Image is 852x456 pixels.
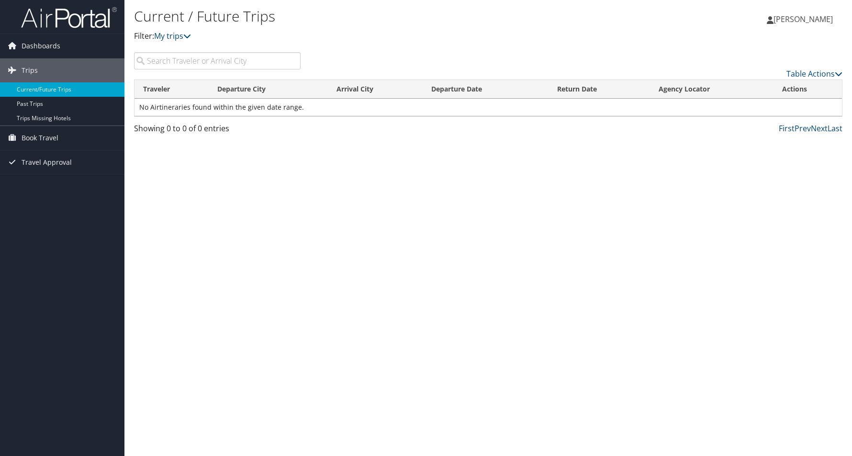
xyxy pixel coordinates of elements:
[423,80,549,99] th: Departure Date: activate to sort column descending
[828,123,842,134] a: Last
[134,52,301,69] input: Search Traveler or Arrival City
[134,6,606,26] h1: Current / Future Trips
[549,80,650,99] th: Return Date: activate to sort column ascending
[22,150,72,174] span: Travel Approval
[328,80,423,99] th: Arrival City: activate to sort column ascending
[795,123,811,134] a: Prev
[767,5,842,34] a: [PERSON_NAME]
[786,68,842,79] a: Table Actions
[134,30,606,43] p: Filter:
[774,80,842,99] th: Actions
[134,123,301,139] div: Showing 0 to 0 of 0 entries
[779,123,795,134] a: First
[22,126,58,150] span: Book Travel
[774,14,833,24] span: [PERSON_NAME]
[135,80,209,99] th: Traveler: activate to sort column ascending
[209,80,328,99] th: Departure City: activate to sort column ascending
[22,34,60,58] span: Dashboards
[21,6,117,29] img: airportal-logo.png
[135,99,842,116] td: No Airtineraries found within the given date range.
[811,123,828,134] a: Next
[154,31,191,41] a: My trips
[650,80,774,99] th: Agency Locator: activate to sort column ascending
[22,58,38,82] span: Trips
